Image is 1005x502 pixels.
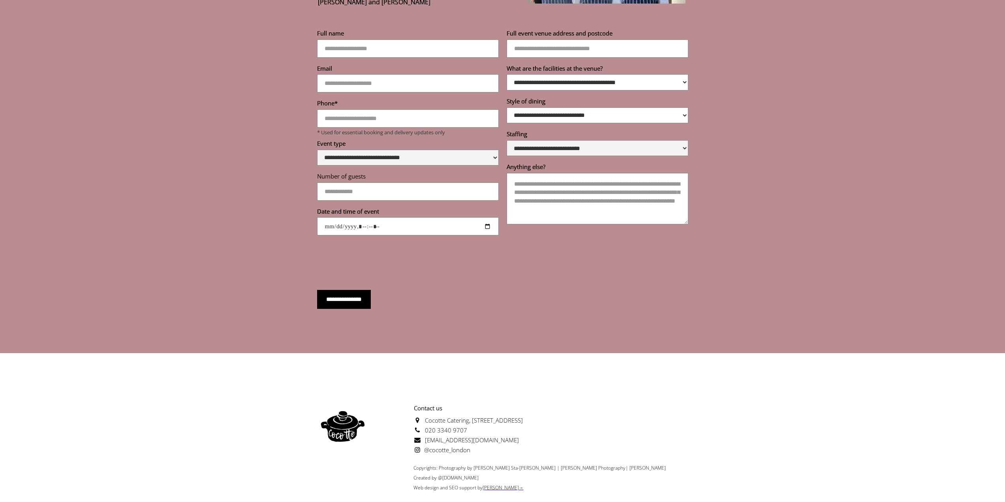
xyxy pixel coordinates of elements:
a: [PERSON_NAME]→ [483,484,524,491]
label: Phone* [317,99,499,109]
a: Cocotte Catering, [STREET_ADDRESS] [414,416,523,424]
label: Date and time of event [317,207,499,218]
strong: Contact us [414,403,442,413]
form: Reservations form [317,29,688,309]
label: Event type [317,139,499,150]
label: Number of guests [317,172,499,182]
a: [EMAIL_ADDRESS][DOMAIN_NAME] [414,436,519,444]
span: Created by @[DOMAIN_NAME] [413,474,479,481]
label: What are the facilities at the venue? [507,64,688,75]
label: Anything else? [507,163,688,173]
p: * Used for essential booking and delivery updates only [317,129,499,135]
label: Style of dining [507,97,688,107]
iframe: reCAPTCHA [317,247,437,278]
a: Web design and SEO support by [413,484,483,491]
a: 020 3340 9707 [414,426,467,434]
label: Email [317,64,499,75]
label: Staffing [507,130,688,140]
div: Copyrights: Photography by [PERSON_NAME] Sta-[PERSON_NAME] | [PERSON_NAME] Photography| [PERSON_N... [317,463,666,493]
label: Full name [317,29,499,39]
label: Full event venue address and postcode [507,29,688,39]
a: @cocotte_london [414,446,470,454]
